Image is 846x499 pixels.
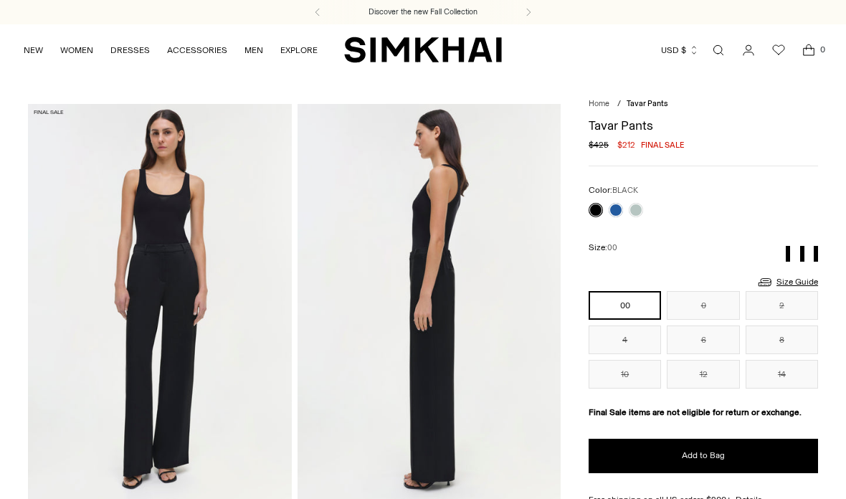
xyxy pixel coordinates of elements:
[110,34,150,66] a: DRESSES
[589,241,617,255] label: Size:
[661,34,699,66] button: USD $
[746,291,818,320] button: 2
[589,119,818,132] h1: Tavar Pants
[589,99,609,108] a: Home
[244,34,263,66] a: MEN
[60,34,93,66] a: WOMEN
[589,291,661,320] button: 00
[667,325,739,354] button: 6
[589,325,661,354] button: 4
[612,186,638,195] span: BLACK
[298,104,561,499] img: Tavar Pants
[816,43,829,56] span: 0
[667,360,739,389] button: 12
[589,439,818,473] button: Add to Bag
[794,36,823,65] a: Open cart modal
[667,291,739,320] button: 0
[756,273,818,291] a: Size Guide
[167,34,227,66] a: ACCESSORIES
[589,184,638,197] label: Color:
[734,36,763,65] a: Go to the account page
[704,36,733,65] a: Open search modal
[589,360,661,389] button: 10
[369,6,477,18] a: Discover the new Fall Collection
[28,104,292,499] img: Tavar Pants
[764,36,793,65] a: Wishlist
[24,34,43,66] a: NEW
[589,98,818,110] nav: breadcrumbs
[627,99,667,108] span: Tavar Pants
[589,407,802,417] strong: Final Sale items are not eligible for return or exchange.
[746,360,818,389] button: 14
[589,138,609,151] s: $425
[617,98,621,110] div: /
[607,243,617,252] span: 00
[682,450,725,462] span: Add to Bag
[617,138,635,151] span: $212
[280,34,318,66] a: EXPLORE
[344,36,502,64] a: SIMKHAI
[746,325,818,354] button: 8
